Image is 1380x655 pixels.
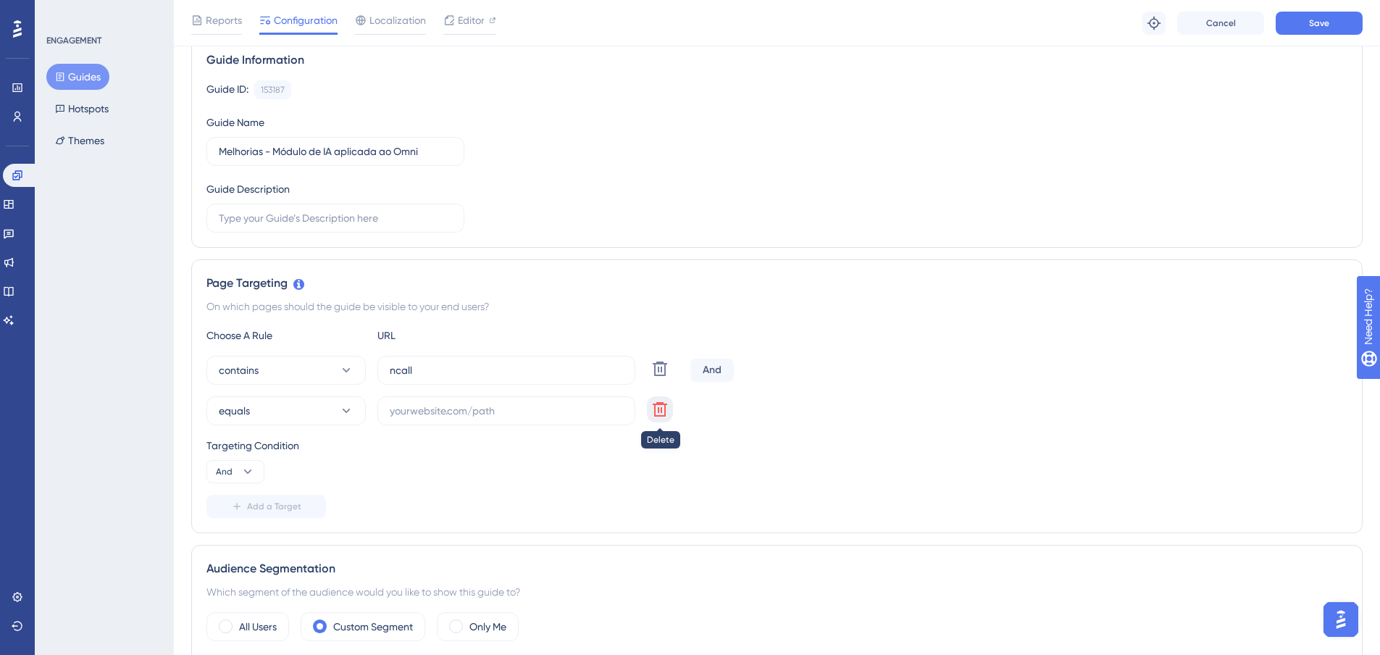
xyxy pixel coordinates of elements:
span: Save [1309,17,1329,29]
div: 153187 [261,84,285,96]
label: Custom Segment [333,618,413,635]
div: Guide ID: [206,80,248,99]
div: Guide Name [206,114,264,131]
input: yourwebsite.com/path [390,362,623,378]
button: contains [206,356,366,385]
div: Audience Segmentation [206,560,1347,577]
label: All Users [239,618,277,635]
input: Type your Guide’s Name here [219,143,452,159]
button: Cancel [1177,12,1264,35]
span: And [216,466,233,477]
button: Hotspots [46,96,117,122]
iframe: UserGuiding AI Assistant Launcher [1319,598,1363,641]
button: Guides [46,64,109,90]
span: contains [219,362,259,379]
div: Targeting Condition [206,437,1347,454]
button: And [206,460,264,483]
button: Save [1276,12,1363,35]
input: Type your Guide’s Description here [219,210,452,226]
button: Themes [46,128,113,154]
span: Need Help? [34,4,91,21]
span: Reports [206,12,242,29]
div: ENGAGEMENT [46,35,101,46]
div: Which segment of the audience would you like to show this guide to? [206,583,1347,601]
div: URL [377,327,537,344]
button: Add a Target [206,495,326,518]
button: equals [206,396,366,425]
div: Choose A Rule [206,327,366,344]
span: equals [219,402,250,420]
span: Configuration [274,12,338,29]
span: Add a Target [247,501,301,512]
label: Only Me [469,618,506,635]
div: On which pages should the guide be visible to your end users? [206,298,1347,315]
div: And [690,359,734,382]
div: Page Targeting [206,275,1347,292]
div: Guide Information [206,51,1347,69]
input: yourwebsite.com/path [390,403,623,419]
span: Editor [458,12,485,29]
span: Localization [369,12,426,29]
div: Guide Description [206,180,290,198]
span: Cancel [1206,17,1236,29]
